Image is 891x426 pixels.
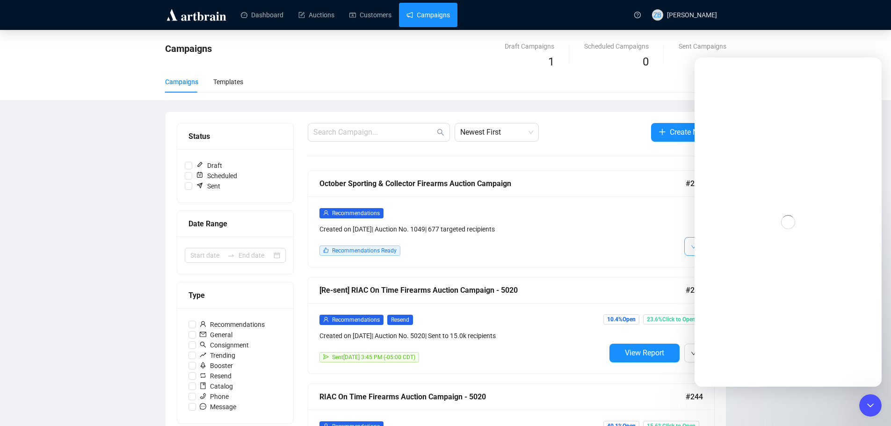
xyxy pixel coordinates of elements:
span: #245 [686,284,703,296]
span: Catalog [196,381,237,391]
span: down [691,244,696,250]
span: Consignment [196,340,253,350]
div: October Sporting & Collector Firearms Auction Campaign [319,178,686,189]
button: Create New [651,123,715,142]
div: Date Range [188,218,282,230]
div: Created on [DATE] | Auction No. 5020 | Sent to 15.0k recipients [319,331,606,341]
span: Resend [196,371,235,381]
span: 1 [548,55,554,68]
span: Resend [387,315,413,325]
span: rocket [200,362,206,368]
span: Trending [196,350,239,361]
span: to [227,252,235,259]
div: [Re-sent] RIAC On Time Firearms Auction Campaign - 5020 [319,284,686,296]
a: Dashboard [241,3,283,27]
input: Search Campaign... [313,127,435,138]
span: message [200,403,206,410]
div: Created on [DATE] | Auction No. 1049 | 677 targeted recipients [319,224,606,234]
a: Campaigns [406,3,450,27]
span: View Report [625,348,664,357]
iframe: Intercom live chat [695,58,882,387]
span: phone [200,393,206,399]
span: Sent [DATE] 3:45 PM (-05:00 CDT) [332,354,415,361]
span: Message [196,402,240,412]
span: plus [659,128,666,136]
span: Phone [196,391,232,402]
a: October Sporting & Collector Firearms Auction Campaign#247userRecommendationsCreated on [DATE]| A... [308,170,715,267]
span: search [437,129,444,136]
span: like [323,247,329,253]
div: Draft Campaigns [505,41,554,51]
span: Scheduled [192,171,241,181]
span: swap-right [227,252,235,259]
span: mail [200,331,206,338]
span: #247 [686,178,703,189]
span: user [200,321,206,327]
span: Newest First [460,123,533,141]
input: End date [239,250,272,260]
span: down [691,351,696,356]
span: General [196,330,236,340]
span: 10.4% Open [603,314,639,325]
span: Sent [192,181,224,191]
iframe: Intercom live chat [859,394,882,417]
span: rise [200,352,206,358]
span: #244 [686,391,703,403]
span: Recommendations [332,210,380,217]
img: logo [165,7,228,22]
input: Start date [190,250,224,260]
span: search [200,341,206,348]
span: 207 [708,55,726,68]
button: View Report [609,344,680,362]
div: Campaigns [165,77,198,87]
span: [PERSON_NAME] [667,11,717,19]
div: Sent Campaigns [679,41,726,51]
span: Recommendations [196,319,268,330]
span: Recommendations [332,317,380,323]
span: Recommendations Ready [332,247,397,254]
span: user [323,210,329,216]
span: Create New [670,126,707,138]
span: send [323,354,329,360]
div: Scheduled Campaigns [584,41,649,51]
div: Templates [213,77,243,87]
span: 0 [643,55,649,68]
span: 23.6% Click to Open [643,314,699,325]
div: Type [188,289,282,301]
span: book [200,383,206,389]
span: Campaigns [165,43,212,54]
span: ZB [653,10,661,20]
div: Status [188,130,282,142]
span: retweet [200,372,206,379]
div: RIAC On Time Firearms Auction Campaign - 5020 [319,391,686,403]
span: Booster [196,361,237,371]
span: question-circle [634,12,641,18]
span: user [323,317,329,322]
a: Auctions [298,3,334,27]
a: [Re-sent] RIAC On Time Firearms Auction Campaign - 5020#245userRecommendationsResendCreated on [D... [308,277,715,374]
a: Customers [349,3,391,27]
span: Draft [192,160,226,171]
